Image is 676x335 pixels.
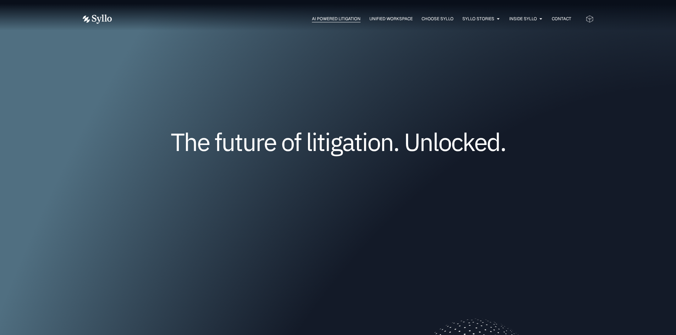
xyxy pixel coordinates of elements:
div: Menu Toggle [126,16,571,22]
img: Vector [83,15,112,24]
a: Syllo Stories [462,16,494,22]
a: AI Powered Litigation [312,16,361,22]
a: Choose Syllo [422,16,454,22]
a: Contact [552,16,571,22]
a: Unified Workspace [369,16,413,22]
h1: The future of litigation. Unlocked. [125,130,551,153]
a: Inside Syllo [509,16,537,22]
nav: Menu [126,16,571,22]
